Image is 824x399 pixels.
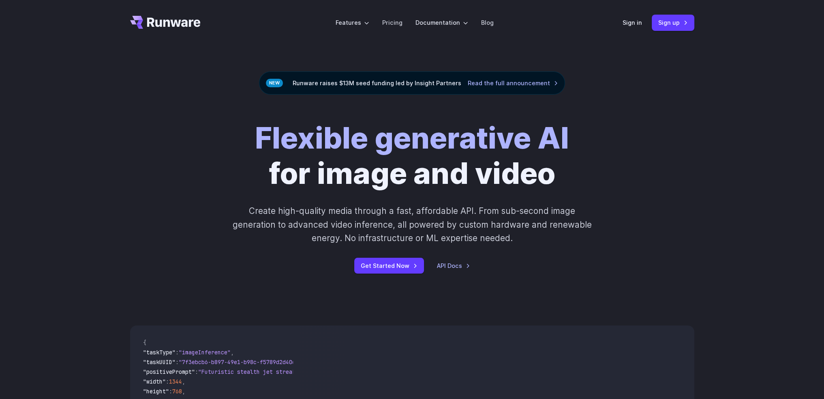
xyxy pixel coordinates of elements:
[198,368,493,375] span: "Futuristic stealth jet streaking through a neon-lit cityscape with glowing purple exhaust"
[143,378,166,385] span: "width"
[354,258,424,274] a: Get Started Now
[130,16,201,29] a: Go to /
[143,388,169,395] span: "height"
[179,358,302,366] span: "7f3ebcb6-b897-49e1-b98c-f5789d2d40d7"
[166,378,169,385] span: :
[382,18,402,27] a: Pricing
[143,349,176,356] span: "taskType"
[255,120,569,156] strong: Flexible generative AI
[481,18,494,27] a: Blog
[231,349,234,356] span: ,
[195,368,198,375] span: :
[437,261,470,270] a: API Docs
[143,358,176,366] span: "taskUUID"
[255,121,569,191] h1: for image and video
[169,378,182,385] span: 1344
[176,349,179,356] span: :
[259,71,565,95] div: Runware raises $13M seed funding led by Insight Partners
[169,388,172,395] span: :
[182,378,185,385] span: ,
[182,388,185,395] span: ,
[143,339,146,346] span: {
[623,18,642,27] a: Sign in
[652,15,694,30] a: Sign up
[415,18,468,27] label: Documentation
[172,388,182,395] span: 768
[179,349,231,356] span: "imageInference"
[143,368,195,375] span: "positivePrompt"
[231,204,593,245] p: Create high-quality media through a fast, affordable API. From sub-second image generation to adv...
[336,18,369,27] label: Features
[468,78,558,88] a: Read the full announcement
[176,358,179,366] span: :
